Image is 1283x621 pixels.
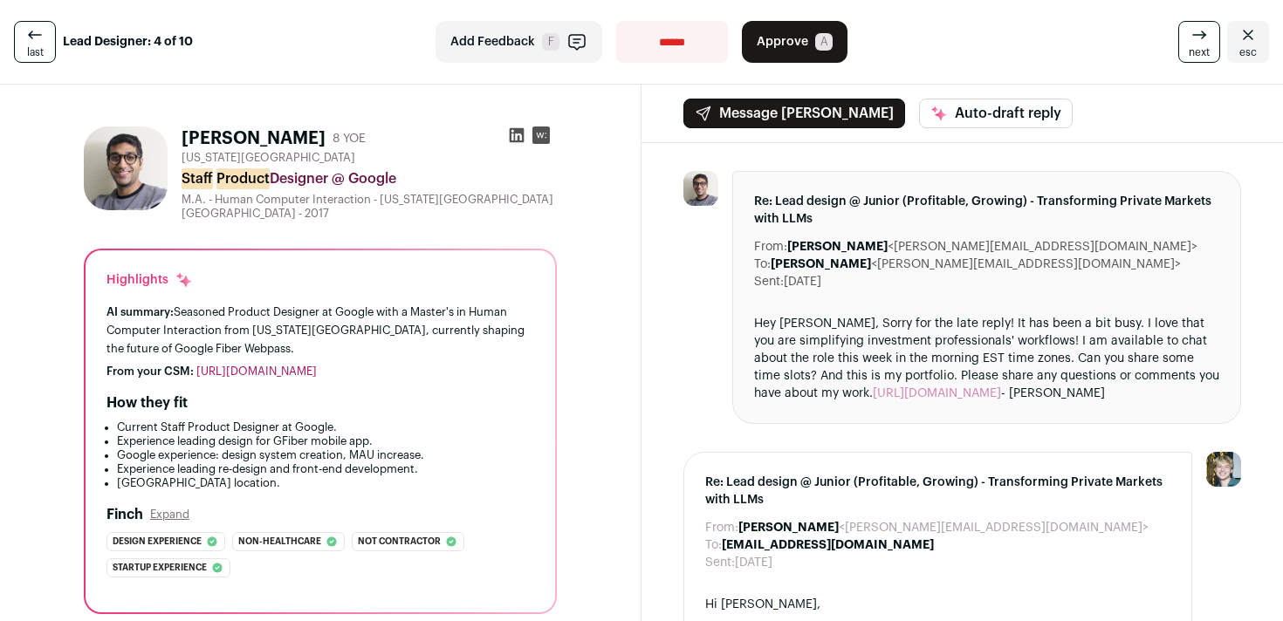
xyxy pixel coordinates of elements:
dt: Sent: [754,273,784,290]
div: Hey [PERSON_NAME], Sorry for the late reply! It has been a bit busy. I love that you are simplify... [754,315,1219,402]
li: Current Staff Product Designer at Google. [117,420,534,434]
a: next [1178,21,1220,63]
span: esc [1239,45,1257,59]
a: Close [1227,21,1269,63]
div: Highlights [106,271,193,289]
img: 6494470-medium_jpg [1206,452,1241,487]
span: Non-healthcare [238,533,321,550]
h2: How they fit [106,392,188,413]
div: M.A. - Human Computer Interaction - [US_STATE][GEOGRAPHIC_DATA] [GEOGRAPHIC_DATA] - 2017 [182,193,557,221]
dt: Sent: [705,554,735,571]
li: Google experience: design system creation, MAU increase. [117,448,534,462]
b: [EMAIL_ADDRESS][DOMAIN_NAME] [722,539,934,551]
dt: From: [705,519,738,536]
mark: Product [216,168,270,189]
button: Approve A [742,21,847,63]
span: From your CSM: [106,365,194,377]
img: 50b6d4a997a9801c82613c4f1e1f7bda5c2595ce7e86cde33ed5f89fc6c22b6f.jpg [683,171,718,206]
span: Design experience [113,533,202,550]
dd: [DATE] [784,273,821,290]
dt: From: [754,238,787,256]
span: F [542,33,559,51]
span: last [27,45,44,59]
span: Re: Lead design @ Junior (Profitable, Growing) - Transforming Private Markets with LLMs [754,193,1219,228]
span: Add Feedback [450,33,535,51]
b: [PERSON_NAME] [771,258,871,270]
div: Seasoned Product Designer at Google with a Master's in Human Computer Interaction from [US_STATE]... [106,303,534,358]
button: Expand [150,508,189,522]
dd: <[PERSON_NAME][EMAIL_ADDRESS][DOMAIN_NAME]> [738,519,1149,536]
dd: <[PERSON_NAME][EMAIL_ADDRESS][DOMAIN_NAME]> [787,238,1197,256]
a: [URL][DOMAIN_NAME] [873,387,1001,399]
button: Auto-draft reply [919,99,1073,128]
button: Message [PERSON_NAME] [683,99,905,128]
h1: [PERSON_NAME] [182,126,326,151]
dt: To: [705,536,722,554]
li: Experience leading design for GFiber mobile app. [117,434,534,448]
img: 50b6d4a997a9801c82613c4f1e1f7bda5c2595ce7e86cde33ed5f89fc6c22b6f.jpg [84,126,168,210]
li: [GEOGRAPHIC_DATA] location. [117,476,534,490]
span: Startup experience [113,559,207,577]
strong: Lead Designer: 4 of 10 [63,33,193,51]
div: Hi [PERSON_NAME], [705,596,1170,613]
span: Not contractor [358,533,441,550]
a: last [14,21,56,63]
span: next [1189,45,1210,59]
li: Experience leading re-design and front-end development. [117,462,534,476]
mark: Staff [182,168,213,189]
span: [US_STATE][GEOGRAPHIC_DATA] [182,151,355,165]
div: Designer @ Google [182,168,557,189]
div: 8 YOE [333,130,366,147]
dt: To: [754,256,771,273]
span: A [815,33,833,51]
dd: <[PERSON_NAME][EMAIL_ADDRESS][DOMAIN_NAME]> [771,256,1181,273]
span: Re: Lead design @ Junior (Profitable, Growing) - Transforming Private Markets with LLMs [705,474,1170,508]
a: [URL][DOMAIN_NAME] [196,365,317,377]
b: [PERSON_NAME] [738,522,839,534]
dd: [DATE] [735,554,772,571]
span: AI summary: [106,306,174,317]
span: Approve [757,33,808,51]
button: Add Feedback F [436,21,602,63]
b: [PERSON_NAME] [787,241,888,253]
h2: Finch [106,504,143,525]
